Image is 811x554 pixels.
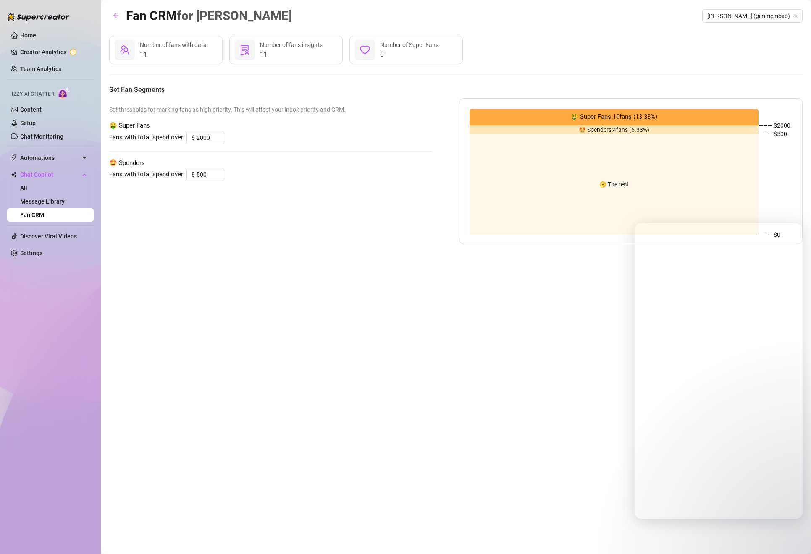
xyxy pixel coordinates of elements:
[570,112,657,122] span: 🤑 Super Fans: 10 fans ( 13.33 %)
[260,42,323,48] span: Number of fans insights
[120,45,130,55] span: team
[11,154,18,161] span: thunderbolt
[20,65,61,72] a: Team Analytics
[177,8,292,23] span: for [PERSON_NAME]
[20,45,87,59] a: Creator Analytics exclamation-circle
[20,120,36,126] a: Setup
[782,525,803,546] iframe: Intercom live chat
[11,172,16,178] img: Chat Copilot
[109,158,432,168] span: 🤩 Spenders
[20,168,80,181] span: Chat Copilot
[20,133,63,140] a: Chat Monitoring
[20,250,42,256] a: Settings
[109,170,183,180] span: Fans with total spend over
[140,50,207,60] span: 11
[140,42,207,48] span: Number of fans with data
[109,85,803,95] h5: Set Fan Segments
[793,13,798,18] span: team
[58,87,71,99] img: AI Chatter
[260,50,323,60] span: 11
[360,45,370,55] span: heart
[197,168,224,181] input: 150
[113,13,119,18] span: arrow-left
[20,185,27,191] a: All
[20,32,36,39] a: Home
[20,233,77,240] a: Discover Viral Videos
[707,10,798,22] span: Anthia (gimmemoxo)
[635,223,803,519] iframe: Intercom live chat
[126,6,292,26] article: Fan CRM
[109,105,432,114] span: Set thresholds for marking fans as high priority. This will effect your inbox priority and CRM.
[380,50,438,60] span: 0
[240,45,250,55] span: solution
[20,151,80,165] span: Automations
[380,42,438,48] span: Number of Super Fans
[20,212,44,218] a: Fan CRM
[109,121,432,131] span: 🤑 Super Fans
[197,131,224,144] input: 500
[7,13,70,21] img: logo-BBDzfeDw.svg
[109,133,183,143] span: Fans with total spend over
[20,106,42,113] a: Content
[20,198,65,205] a: Message Library
[12,90,54,98] span: Izzy AI Chatter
